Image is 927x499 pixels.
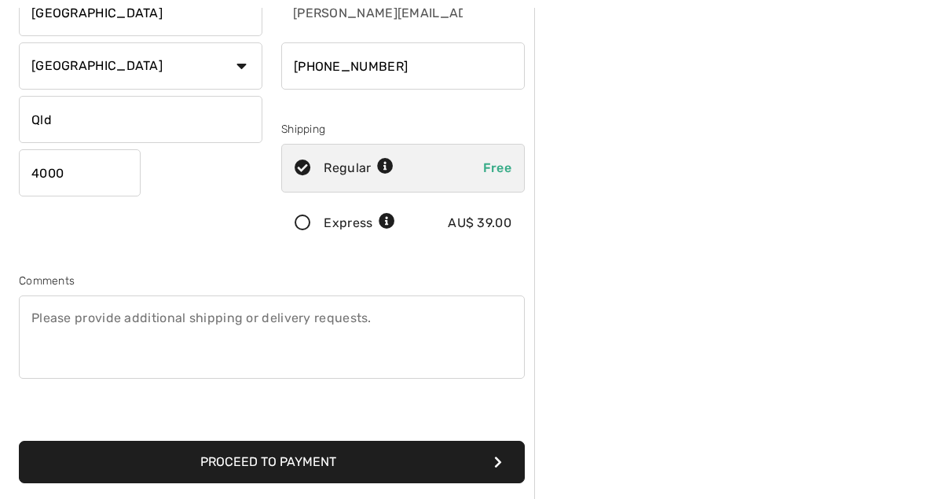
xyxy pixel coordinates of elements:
input: Mobile [281,42,525,90]
input: Zip/Postal Code [19,149,141,196]
input: State/Province [19,96,262,143]
div: Express [324,214,395,233]
div: Regular [324,159,394,178]
button: Proceed to Payment [19,441,525,483]
div: AU$ 39.00 [448,214,511,233]
div: Comments [19,273,525,289]
span: Free [483,160,511,175]
div: Shipping [281,121,525,138]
